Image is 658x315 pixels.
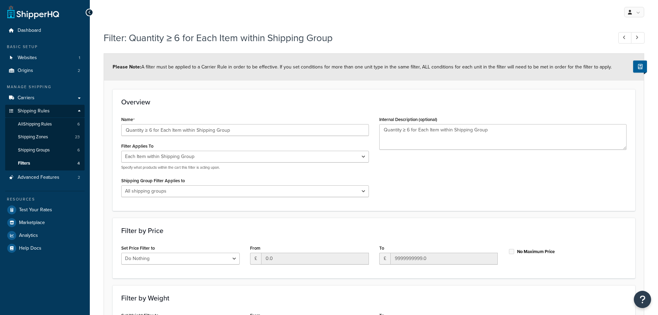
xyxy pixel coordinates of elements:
span: 1 [79,55,80,61]
a: Help Docs [5,242,85,254]
li: Advanced Features [5,171,85,184]
label: Internal Description (optional) [379,117,437,122]
a: AllShipping Rules6 [5,118,85,131]
label: No Maximum Price [517,249,555,255]
span: Advanced Features [18,175,59,180]
a: Carriers [5,92,85,104]
h3: Overview [121,98,627,106]
strong: Please Note: [113,63,141,71]
span: Marketplace [19,220,45,226]
span: £ [250,253,261,265]
a: Analytics [5,229,85,242]
label: Set Price Filter to [121,245,155,251]
span: Origins [18,68,33,74]
li: Shipping Groups [5,144,85,157]
a: Test Your Rates [5,204,85,216]
h1: Filter: Quantity ≥ 6 for Each Item within Shipping Group [104,31,605,45]
span: Analytics [19,233,38,239]
a: Shipping Zones23 [5,131,85,143]
li: Websites [5,52,85,64]
span: 2 [78,175,80,180]
div: Basic Setup [5,44,85,50]
span: Filters [18,160,30,166]
span: Carriers [18,95,35,101]
li: Origins [5,64,85,77]
span: Help Docs [19,245,41,251]
h3: Filter by Weight [121,294,627,302]
span: Shipping Rules [18,108,50,114]
div: Manage Shipping [5,84,85,90]
label: Shipping Group Filter Applies to [121,178,185,183]
span: 23 [75,134,80,140]
span: 4 [77,160,80,166]
span: Websites [18,55,37,61]
label: From [250,245,260,251]
span: Dashboard [18,28,41,34]
span: 6 [77,121,80,127]
span: A filter must be applied to a Carrier Rule in order to be effective. If you set conditions for mo... [113,63,612,71]
h3: Filter by Price [121,227,627,234]
span: Shipping Groups [18,147,50,153]
a: Websites1 [5,52,85,64]
label: Filter Applies To [121,143,153,149]
button: Show Help Docs [633,61,647,73]
textarea: Quantity ≥ 6 for Each Item within Shipping Group [379,124,627,150]
li: Filters [5,157,85,170]
a: Origins2 [5,64,85,77]
label: To [379,245,384,251]
label: Name [121,117,135,122]
li: Shipping Rules [5,105,85,170]
span: Shipping Zones [18,134,48,140]
span: All Shipping Rules [18,121,52,127]
a: Dashboard [5,24,85,37]
a: Shipping Groups6 [5,144,85,157]
a: Previous Record [618,32,632,44]
span: Test Your Rates [19,207,52,213]
a: Marketplace [5,216,85,229]
span: 6 [77,147,80,153]
a: Next Record [631,32,645,44]
button: Open Resource Center [634,291,651,308]
a: Filters4 [5,157,85,170]
a: Shipping Rules [5,105,85,118]
a: Advanced Features2 [5,171,85,184]
li: Shipping Zones [5,131,85,143]
span: 2 [78,68,80,74]
p: Specify what products within the cart this filter is acting upon. [121,165,369,170]
div: Resources [5,196,85,202]
span: £ [379,253,390,265]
